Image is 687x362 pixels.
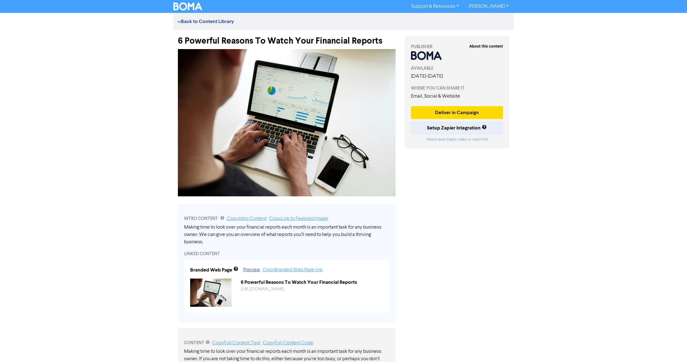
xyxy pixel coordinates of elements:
a: [URL][DOMAIN_NAME] [241,287,284,291]
button: Deliver in Campaign [411,106,503,119]
div: WHERE YOU CAN SHARE IT [411,85,503,91]
div: 6 Powerful Reasons To Watch Your Financial Reports [236,279,388,286]
div: Email, Social & Website [411,93,503,100]
a: <<Back to Content Library [178,18,234,25]
a: Copy Full Content Text [212,341,260,345]
div: LINKED CONTENT [184,251,390,257]
button: Setup Zapier Integration [411,121,503,134]
iframe: Chat Widget [608,296,687,362]
a: read FAQ [472,138,488,141]
strong: About this content [469,44,503,49]
div: Making time to look over your financial reports each month is an important task for any business ... [184,224,390,246]
div: AVAILABLE [411,65,503,71]
a: Copy Intro Content [227,216,267,221]
a: Copy Full Content Code [263,341,313,345]
div: or [411,137,503,142]
div: INTRO CONTENT [184,215,390,222]
a: Copy Link to Featured Image [269,216,328,221]
div: 6 Powerful Reasons To Watch Your Financial Reports [178,30,396,46]
a: Preview [243,268,260,272]
a: Watch short Zapier video [426,138,467,141]
a: [PERSON_NAME] [464,2,514,11]
div: Branded Web Page [190,266,232,274]
a: Support & Resources [406,2,464,11]
div: https://public2.bomamarketing.com/cp/7gyUESZGKkYcXl6iYwOsc7?sa=Mr8dUBFA [236,286,388,292]
div: [DATE] - [DATE] [411,73,503,80]
a: Copy Branded Web Page link [263,268,323,272]
div: CONTENT [184,339,390,347]
div: PUBLISHER [411,44,503,50]
img: BOMA Logo [173,2,202,10]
